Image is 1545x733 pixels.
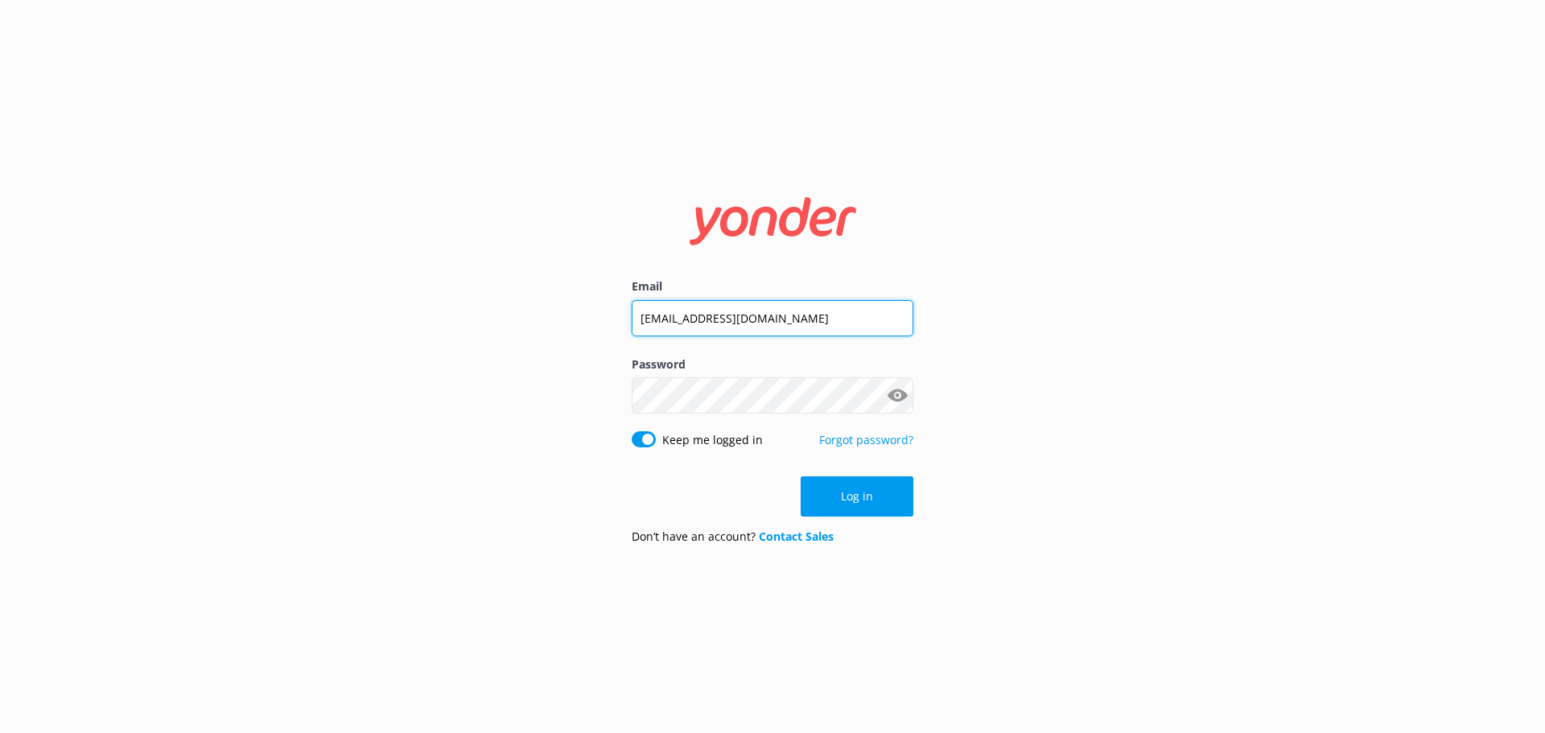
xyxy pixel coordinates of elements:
label: Keep me logged in [662,431,763,449]
button: Show password [881,380,913,412]
a: Contact Sales [759,529,834,544]
input: user@emailaddress.com [632,300,913,336]
label: Password [632,356,913,373]
button: Log in [801,476,913,517]
p: Don’t have an account? [632,528,834,546]
a: Forgot password? [819,432,913,447]
label: Email [632,278,913,295]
